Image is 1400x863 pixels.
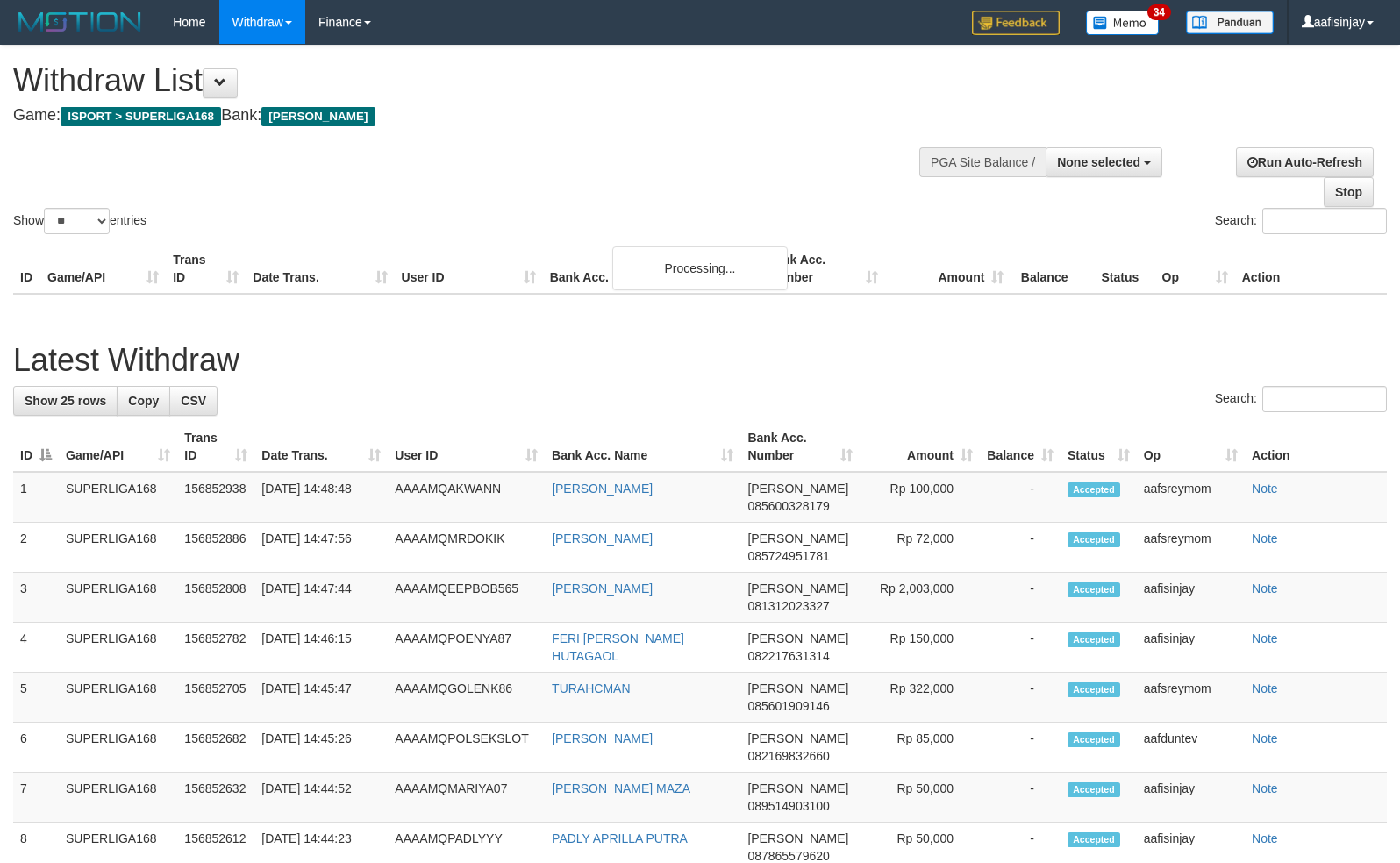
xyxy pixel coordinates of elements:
td: Rp 85,000 [860,723,980,773]
td: [DATE] 14:47:44 [254,573,388,623]
td: SUPERLIGA168 [59,723,177,773]
a: TURAHCMAN [552,681,630,695]
th: Status [1094,244,1154,294]
td: [DATE] 14:48:48 [254,472,388,523]
span: ISPORT > SUPERLIGA168 [61,107,221,126]
th: Game/API [40,244,166,294]
a: Copy [117,386,170,416]
span: Accepted [1068,482,1120,497]
th: Action [1245,422,1387,472]
img: Button%20Memo.svg [1086,11,1160,35]
th: Trans ID [166,244,246,294]
td: aafisinjay [1137,573,1245,623]
a: Show 25 rows [13,386,118,416]
a: Note [1252,831,1278,845]
span: Accepted [1068,782,1120,797]
td: AAAAMQGOLENK86 [388,673,545,723]
select: Showentries [44,208,110,234]
th: Date Trans. [246,244,394,294]
img: Feedback.jpg [972,11,1060,35]
td: 6 [13,723,59,773]
img: MOTION_logo.png [13,9,146,35]
td: - [980,623,1061,673]
a: FERI [PERSON_NAME] HUTAGAOL [552,631,684,663]
th: ID [13,244,40,294]
th: Balance [1011,244,1094,294]
span: [PERSON_NAME] [747,781,848,795]
a: [PERSON_NAME] [552,731,653,745]
td: 1 [13,472,59,523]
td: - [980,673,1061,723]
th: User ID: activate to sort column ascending [388,422,545,472]
span: Copy 082217631314 to clipboard [747,649,829,663]
td: - [980,773,1061,823]
th: Bank Acc. Number [760,244,885,294]
a: PADLY APRILLA PUTRA [552,831,688,845]
td: aafduntev [1137,723,1245,773]
span: Show 25 rows [25,394,106,408]
span: Copy 087865579620 to clipboard [747,849,829,863]
td: SUPERLIGA168 [59,472,177,523]
th: Trans ID: activate to sort column ascending [177,422,254,472]
span: Copy 085601909146 to clipboard [747,699,829,713]
h4: Game: Bank: [13,107,916,125]
a: [PERSON_NAME] [552,481,653,496]
a: [PERSON_NAME] [552,531,653,546]
span: Accepted [1068,832,1120,847]
span: Accepted [1068,682,1120,697]
span: 34 [1147,4,1171,20]
span: [PERSON_NAME] [747,631,848,645]
td: AAAAMQMRDOKIK [388,523,545,573]
td: 5 [13,673,59,723]
th: Op [1155,244,1235,294]
button: None selected [1046,147,1162,177]
td: SUPERLIGA168 [59,523,177,573]
span: Accepted [1068,632,1120,647]
span: Copy [128,394,159,408]
td: 3 [13,573,59,623]
th: Balance: activate to sort column ascending [980,422,1061,472]
label: Search: [1215,208,1387,234]
td: 156852682 [177,723,254,773]
th: Bank Acc. Name: activate to sort column ascending [545,422,740,472]
td: 156852632 [177,773,254,823]
td: 156852808 [177,573,254,623]
span: [PERSON_NAME] [261,107,375,126]
a: Note [1252,681,1278,695]
span: [PERSON_NAME] [747,831,848,845]
td: [DATE] 14:47:56 [254,523,388,573]
a: Stop [1324,177,1374,207]
td: Rp 2,003,000 [860,573,980,623]
td: [DATE] 14:45:47 [254,673,388,723]
th: Op: activate to sort column ascending [1137,422,1245,472]
span: Accepted [1068,532,1120,547]
td: 156852938 [177,472,254,523]
th: Status: activate to sort column ascending [1061,422,1137,472]
td: aafisinjay [1137,773,1245,823]
td: 4 [13,623,59,673]
a: Note [1252,581,1278,596]
td: - [980,723,1061,773]
th: User ID [395,244,543,294]
th: Amount [885,244,1011,294]
th: Bank Acc. Number: activate to sort column ascending [740,422,860,472]
div: Processing... [612,246,788,290]
td: - [980,573,1061,623]
td: aafsreymom [1137,673,1245,723]
td: aafsreymom [1137,523,1245,573]
label: Show entries [13,208,146,234]
th: Amount: activate to sort column ascending [860,422,980,472]
span: [PERSON_NAME] [747,681,848,695]
td: AAAAMQEEPBOB565 [388,573,545,623]
td: AAAAMQPOLSEKSLOT [388,723,545,773]
h1: Withdraw List [13,63,916,98]
img: panduan.png [1186,11,1274,34]
span: Copy 081312023327 to clipboard [747,599,829,613]
td: AAAAMQPOENYA87 [388,623,545,673]
a: Note [1252,531,1278,546]
span: [PERSON_NAME] [747,481,848,496]
td: [DATE] 14:44:52 [254,773,388,823]
input: Search: [1262,386,1387,412]
td: [DATE] 14:46:15 [254,623,388,673]
th: Game/API: activate to sort column ascending [59,422,177,472]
